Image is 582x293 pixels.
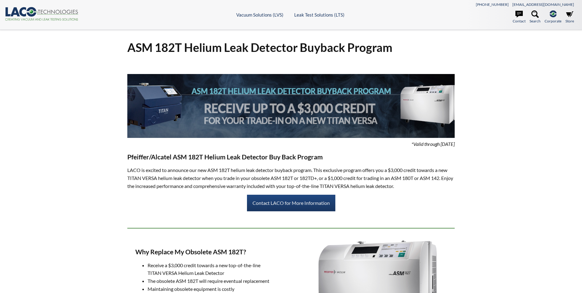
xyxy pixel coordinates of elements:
p: LACO is excited to announce our new ASM 182T helium leak detector buyback program. This exclusive... [127,166,454,190]
img: 182T-Banner__LTS_.jpg [127,74,454,138]
span: Corporate [545,18,561,24]
h1: ASM 182T Helium Leak Detector Buyback Program [127,40,454,55]
h3: Pfeiffer/Alcatel ASM 182T Helium Leak Detector Buy Back Program [127,153,454,162]
a: Vacuum Solutions (LVS) [236,12,283,18]
a: Contact [513,10,526,24]
a: [EMAIL_ADDRESS][DOMAIN_NAME] [512,2,574,7]
li: The obsolete ASM 182T will require eventual replacement [148,277,275,285]
em: *Valid through [DATE] [411,141,455,147]
li: Maintaining obsolete equipment is costly [148,285,275,293]
li: Receive a $3,000 credit towards a new top-of-the-line TITAN VERSA Helium Leak Detector [148,261,275,277]
a: Search [530,10,541,24]
h3: Why Replace My Obsolete ASM 182T? [135,248,275,256]
a: Leak Test Solutions (LTS) [294,12,345,18]
a: Store [565,10,574,24]
a: Contact LACO for More Information [247,195,335,211]
a: [PHONE_NUMBER] [476,2,509,7]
